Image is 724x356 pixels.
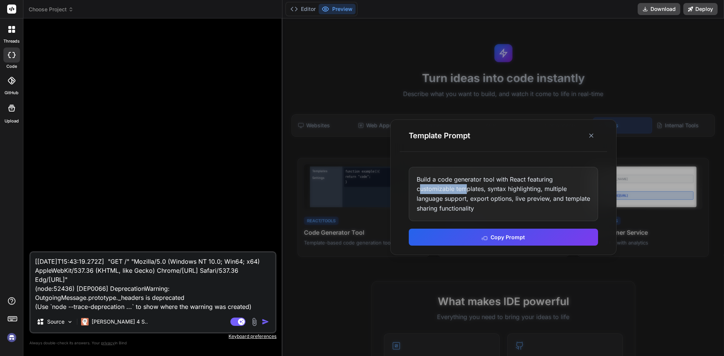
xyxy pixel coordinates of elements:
[29,333,276,339] p: Keyboard preferences
[319,4,356,14] button: Preview
[3,38,20,44] label: threads
[47,318,64,325] p: Source
[81,318,89,325] img: Claude 4 Sonnet
[287,4,319,14] button: Editor
[409,130,470,141] h3: Template Prompt
[5,118,19,124] label: Upload
[262,318,269,325] img: icon
[409,167,598,221] div: Build a code generator tool with React featuring customizable templates, syntax highlighting, mul...
[67,319,73,325] img: Pick Models
[29,6,74,13] span: Choose Project
[250,318,259,326] img: attachment
[5,90,18,96] label: GitHub
[101,341,115,345] span: privacy
[92,318,148,325] p: [PERSON_NAME] 4 S..
[6,63,17,70] label: code
[638,3,680,15] button: Download
[683,3,718,15] button: Deploy
[29,339,276,347] p: Always double-check its answers. Your in Bind
[5,331,18,344] img: signin
[409,229,598,246] button: Copy Prompt
[31,252,275,311] textarea: [[DATE]T15:43:19.272Z] "GET /" "Mozilla/5.0 (Windows NT 10.0; Win64; x64) AppleWebKit/537.36 (KHT...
